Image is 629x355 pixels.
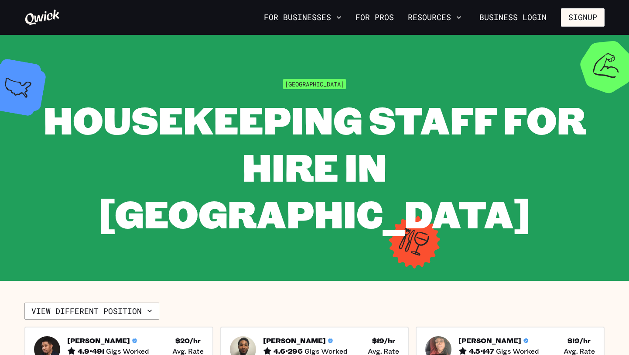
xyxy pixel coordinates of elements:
span: [GEOGRAPHIC_DATA] [283,79,346,89]
button: Signup [561,8,605,27]
span: Housekeeping Staff for Hire in [GEOGRAPHIC_DATA] [44,94,586,238]
h5: [PERSON_NAME] [67,336,130,345]
button: Resources [404,10,465,25]
h5: [PERSON_NAME] [263,336,326,345]
a: For Pros [352,10,397,25]
h5: $ 19 /hr [567,336,591,345]
button: View different position [24,303,159,320]
h5: [PERSON_NAME] [458,336,521,345]
a: Business Login [472,8,554,27]
h5: $ 20 /hr [175,336,201,345]
button: For Businesses [260,10,345,25]
h5: $ 19 /hr [372,336,395,345]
